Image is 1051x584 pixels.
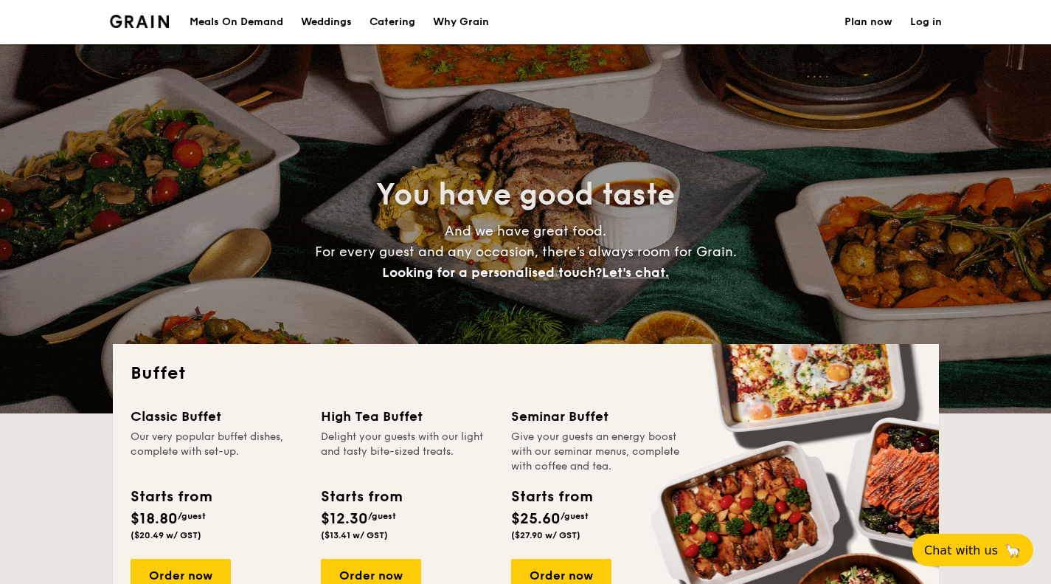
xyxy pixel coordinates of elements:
h2: Buffet [131,362,921,385]
span: /guest [368,511,396,521]
div: Classic Buffet [131,406,303,427]
div: High Tea Buffet [321,406,493,427]
span: $18.80 [131,510,178,528]
span: Chat with us [924,543,998,557]
button: Chat with us🦙 [912,534,1033,566]
span: ($20.49 w/ GST) [131,530,201,540]
div: Starts from [131,486,211,508]
span: 🦙 [1004,542,1021,559]
span: $25.60 [511,510,561,528]
div: Our very popular buffet dishes, complete with set-up. [131,430,303,474]
span: /guest [561,511,589,521]
span: $12.30 [321,510,368,528]
div: Delight your guests with our light and tasty bite-sized treats. [321,430,493,474]
div: Give your guests an energy boost with our seminar menus, complete with coffee and tea. [511,430,684,474]
span: Let's chat. [602,264,669,281]
span: ($27.90 w/ GST) [511,530,580,540]
a: Logotype [110,15,170,28]
div: Seminar Buffet [511,406,684,427]
span: And we have great food. For every guest and any occasion, there’s always room for Grain. [315,223,737,281]
div: Starts from [511,486,592,508]
span: You have good taste [376,177,675,213]
span: /guest [178,511,206,521]
div: Starts from [321,486,401,508]
span: ($13.41 w/ GST) [321,530,388,540]
span: Looking for a personalised touch? [382,264,602,281]
img: Grain [110,15,170,28]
